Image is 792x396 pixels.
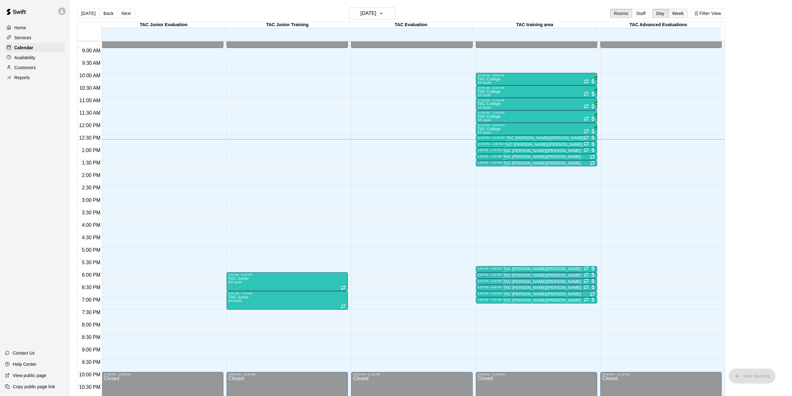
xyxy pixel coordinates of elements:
p: Customers [14,64,36,71]
span: 0/4 spots filled [228,280,242,284]
div: 7:00 PM – 7:15 PM: TAC Todd/Brad [476,297,597,303]
p: Availability [14,55,35,61]
div: 12:45 PM – 1:00 PM: TAC Tom/Mike [476,141,597,148]
span: All customers have paid [590,284,596,290]
span: 1/5 spots filled [478,93,491,97]
div: 1:00 PM – 1:15 PM: TAC Tom/Mike [476,148,597,154]
span: Recurring event [584,272,589,277]
div: 6:30 PM – 6:45 PM [478,286,503,289]
div: 1:30 PM – 1:45 PM: TAC Tom/Mike [476,160,597,166]
span: Recurring event [584,79,589,84]
div: 12:00 PM – 12:30 PM: TAC College [476,123,597,135]
span: 2/3 spots filled [503,153,517,156]
span: 10:00 PM [77,372,102,377]
span: Recurring event [584,297,589,302]
div: 6:15 PM – 6:30 PM [478,279,503,283]
div: 1:15 PM – 1:30 PM [478,155,503,158]
button: Staff [632,9,650,18]
div: TAC Junior Evaluation [102,22,225,28]
span: 1:00 PM [80,148,102,153]
div: 1:00 PM – 1:15 PM [478,149,503,152]
span: 0/4 spots filled [503,296,517,299]
span: Recurring event [584,129,589,134]
span: 4:00 PM [80,222,102,228]
span: Recurring event [584,91,589,96]
span: 3/5 spots filled [478,118,491,122]
div: 10:00 PM – 11:59 PM [478,373,506,376]
p: View public page [13,372,46,379]
span: All customers have paid [590,116,596,122]
div: 6:45 PM – 7:30 PM [228,292,254,295]
span: All customers have paid [590,296,596,303]
div: 1:30 PM – 1:45 PM [478,161,503,164]
span: Recurring event [584,147,589,152]
div: 12:30 PM – 12:45 PM [478,136,506,139]
span: 6:30 PM [80,285,102,290]
div: 10:00 PM – 11:59 PM [602,373,631,376]
div: 11:30 AM – 12:00 PM: TAC College [476,110,597,123]
span: 6:00 PM [80,272,102,278]
span: 1/5 spots filled [478,106,491,109]
span: 0/3 spots filled [503,165,517,169]
a: Customers [5,63,65,72]
p: Contact Us [13,350,35,356]
span: 11:30 AM [78,110,102,116]
span: 9:30 AM [81,60,102,66]
a: Services [5,33,65,42]
div: 12:45 PM – 1:00 PM [478,142,505,146]
a: Reports [5,73,65,82]
span: 5:30 PM [80,260,102,265]
p: Home [14,25,26,31]
span: 3:30 PM [80,210,102,215]
span: All customers have paid [590,271,596,278]
div: 5:45 PM – 6:00 PM [478,267,503,270]
div: 1:15 PM – 1:30 PM: TAC Tom/Mike [476,154,597,160]
span: 11:00 AM [78,98,102,103]
span: Recurring event [584,141,589,146]
div: 6:30 PM – 6:45 PM: TAC Todd/Brad [476,285,597,291]
span: Recurring event [590,160,595,165]
div: 6:45 PM – 7:00 PM [478,292,503,295]
p: Copy public page link [13,384,55,390]
p: Reports [14,74,30,81]
button: Next [117,9,135,18]
span: 7:00 PM [80,297,102,303]
span: All customers have paid [590,278,596,284]
div: TAC Advanced Evaluations [597,22,720,28]
div: 6:15 PM – 6:30 PM: TAC Todd/Brad [476,279,597,285]
span: Recurring event [584,266,589,271]
span: 10:30 AM [78,85,102,91]
div: 6:45 PM – 7:00 PM: TAC Todd/Brad [476,291,597,297]
span: 12:30 PM [77,135,102,141]
div: 10:00 PM – 11:59 PM [353,373,382,376]
span: 1/3 spots filled [503,271,517,274]
div: 6:00 PM – 6:15 PM: TAC Todd/Brad [476,272,597,279]
span: 2/4 spots filled [503,302,517,306]
span: Recurring event [584,135,589,140]
span: 2/5 spots filled [478,131,491,134]
span: All customers have paid [590,147,596,153]
span: 1/4 spots filled [503,277,517,281]
div: 10:00 PM – 11:59 PM [228,373,257,376]
button: Filter View [690,9,725,18]
span: 3/3 spots filled [505,146,518,150]
span: 8:30 PM [80,335,102,340]
span: 1/4 spots filled [503,284,517,287]
div: 12:30 PM – 12:45 PM: TAC Tom/Mike [476,135,597,141]
span: Recurring event [590,291,595,296]
button: [DATE] [77,9,100,18]
h6: [DATE] [360,9,376,18]
span: 9:30 PM [80,360,102,365]
div: 11:30 AM – 12:00 PM [478,111,506,114]
span: 10:00 AM [78,73,102,78]
div: 6:00 PM – 6:45 PM: TAC Junior [227,272,348,291]
a: Availability [5,53,65,62]
div: 7:00 PM – 7:15 PM [478,298,503,301]
span: 3:00 PM [80,198,102,203]
span: All customers have paid [590,265,596,271]
button: Back [99,9,118,18]
span: 3/5 spots filled [478,81,491,84]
